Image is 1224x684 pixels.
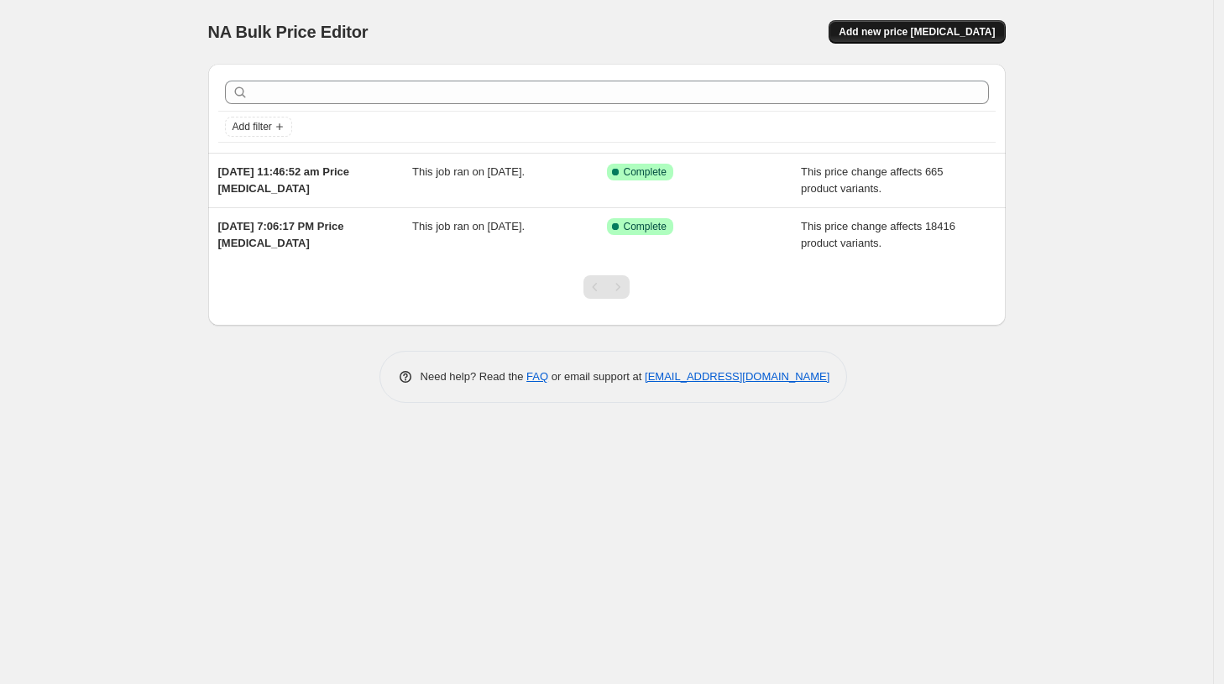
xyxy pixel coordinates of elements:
span: Complete [624,220,667,233]
nav: Pagination [583,275,630,299]
span: Add filter [233,120,272,133]
button: Add new price [MEDICAL_DATA] [829,20,1005,44]
button: Add filter [225,117,292,137]
span: [DATE] 7:06:17 PM Price [MEDICAL_DATA] [218,220,344,249]
span: Need help? Read the [421,370,527,383]
span: NA Bulk Price Editor [208,23,369,41]
span: This job ran on [DATE]. [412,165,525,178]
span: Add new price [MEDICAL_DATA] [839,25,995,39]
span: [DATE] 11:46:52 am Price [MEDICAL_DATA] [218,165,350,195]
a: [EMAIL_ADDRESS][DOMAIN_NAME] [645,370,829,383]
span: or email support at [548,370,645,383]
a: FAQ [526,370,548,383]
span: Complete [624,165,667,179]
span: This job ran on [DATE]. [412,220,525,232]
span: This price change affects 18416 product variants. [801,220,955,249]
span: This price change affects 665 product variants. [801,165,944,195]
